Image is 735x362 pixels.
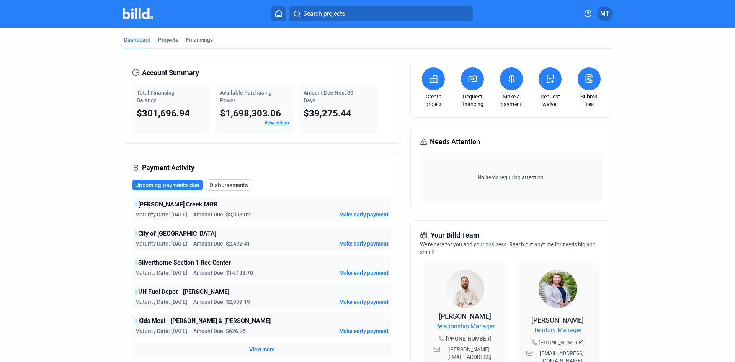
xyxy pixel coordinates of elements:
a: Submit files [576,93,603,108]
a: Request financing [459,93,486,108]
span: No items requiring attention. [423,174,599,181]
span: Amount Due: $2,039.19 [193,298,250,306]
span: Upcoming payments due [135,181,199,189]
span: Your Billd Team [431,230,479,241]
span: Amount Due: $14,138.70 [193,269,253,277]
span: We're here for you and your business. Reach out anytime for needs big and small! [420,241,596,255]
span: [PERSON_NAME] [439,312,491,320]
span: [PERSON_NAME] Creek MOB [138,200,217,209]
button: Make early payment [339,240,389,247]
span: [PHONE_NUMBER] [446,335,491,342]
span: Needs Attention [430,136,480,147]
span: Kids Meal - [PERSON_NAME] & [PERSON_NAME] [138,316,271,326]
span: Amount Due: $626.75 [193,327,246,335]
span: Disbursements [209,181,248,189]
span: MT [600,9,609,18]
a: Request waiver [537,93,563,108]
button: Search projects [289,6,473,21]
span: UH Fuel Depot - [PERSON_NAME] [138,287,229,296]
span: Territory Manager [534,326,581,335]
img: Territory Manager [539,270,577,308]
span: Account Summary [142,67,199,78]
div: Financings [186,36,213,44]
button: Make early payment [339,327,389,335]
button: Make early payment [339,269,389,277]
span: Available Purchasing Power [220,90,272,103]
span: Maturity Date: [DATE] [135,240,187,247]
span: Maturity Date: [DATE] [135,327,187,335]
span: [PERSON_NAME] [531,316,584,324]
a: Make a payment [498,93,525,108]
span: $39,275.44 [304,108,351,119]
button: Make early payment [339,298,389,306]
button: View more [249,346,275,353]
button: MT [597,6,612,21]
span: Maturity Date: [DATE] [135,298,187,306]
span: Search projects [303,9,345,18]
span: Amount Due Next 30 Days [304,90,353,103]
button: Disbursements [206,179,252,191]
span: Amount Due: $3,308.02 [193,211,250,218]
span: City of [GEOGRAPHIC_DATA] [138,229,216,238]
div: Dashboard [124,36,150,44]
a: Create project [420,93,447,108]
span: Payment Activity [142,162,194,173]
span: Relationship Manager [435,322,495,331]
span: $301,696.94 [137,108,190,119]
span: $1,698,303.06 [220,108,281,119]
span: Amount Due: $2,492.41 [193,240,250,247]
span: [PHONE_NUMBER] [539,339,584,346]
button: Upcoming payments due [132,180,203,190]
span: Total Financing Balance [137,90,175,103]
div: Projects [158,36,178,44]
span: Silverthorne Section 1 Rec Center [138,258,231,267]
a: View details [265,120,289,126]
button: Make early payment [339,211,389,218]
span: Maturity Date: [DATE] [135,269,187,277]
img: Relationship Manager [446,270,484,308]
span: Maturity Date: [DATE] [135,211,187,218]
img: Billd Company Logo [122,8,153,19]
